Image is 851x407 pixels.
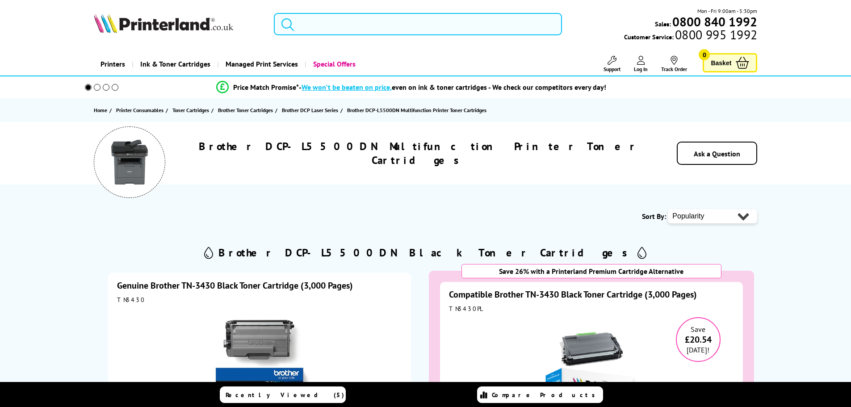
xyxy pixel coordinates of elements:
div: TN3430PL [449,305,734,313]
a: Compatible Brother TN-3430 Black Toner Cartridge (3,000 Pages) [449,289,697,300]
span: Log In [634,66,648,72]
a: 0800 840 1992 [671,17,757,26]
span: Compare Products [492,391,600,399]
a: Ask a Question [694,149,740,158]
a: Genuine Brother TN-3430 Black Toner Cartridge (3,000 Pages) [117,280,353,291]
a: Managed Print Services [217,53,305,76]
span: Recently Viewed (5) [226,391,344,399]
a: Support [604,56,620,72]
li: modal_Promise [73,80,750,95]
span: Toner Cartridges [172,105,209,115]
a: Log In [634,56,648,72]
div: TN3430 [117,296,402,304]
span: Customer Service: [624,30,757,41]
img: Printerland Logo [94,13,233,33]
a: Recently Viewed (5) [220,386,346,403]
a: Basket 0 [703,53,757,72]
b: 0800 840 1992 [672,13,757,30]
a: Brother DCP Laser Series [282,105,340,115]
span: Support [604,66,620,72]
a: Home [94,105,109,115]
div: - even on ink & toner cartridges - We check our competitors every day! [299,83,606,92]
h1: Brother DCP-L5500DN Multifunction Printer Toner Cartridges [192,139,644,167]
a: Ink & Toner Cartridges [132,53,217,76]
span: Mon - Fri 9:00am - 5:30pm [697,7,757,15]
span: Price Match Promise* [233,83,299,92]
span: Sales: [655,20,671,28]
a: Special Offers [305,53,362,76]
span: Save [691,325,705,334]
a: Toner Cartridges [172,105,211,115]
a: Printer Consumables [116,105,166,115]
span: Brother Toner Cartridges [218,105,273,115]
span: 0 [699,49,710,60]
a: Brother Toner Cartridges [218,105,275,115]
span: We won’t be beaten on price, [302,83,392,92]
span: Sort By: [642,212,666,221]
a: Compare Products [477,386,603,403]
a: Printerland Logo [94,13,263,35]
div: Save 26% with a Printerland Premium Cartridge Alternative [461,264,721,278]
span: Brother DCP-L5500DN Multifunction Printer Toner Cartridges [347,107,486,113]
span: [DATE]! [687,345,709,354]
span: 0800 995 1992 [674,30,757,39]
a: Printers [94,53,132,76]
h2: Brother DCP-L5500DN Black Toner Cartridges [218,246,633,260]
img: Brother DCP-L5500DN Multifunction Printer Toner Cartridges [107,140,152,185]
span: £20.54 [677,334,720,345]
span: Ink & Toner Cartridges [140,53,210,76]
span: Printer Consumables [116,105,163,115]
a: Track Order [661,56,687,72]
span: Basket [711,57,731,69]
span: Brother DCP Laser Series [282,105,338,115]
